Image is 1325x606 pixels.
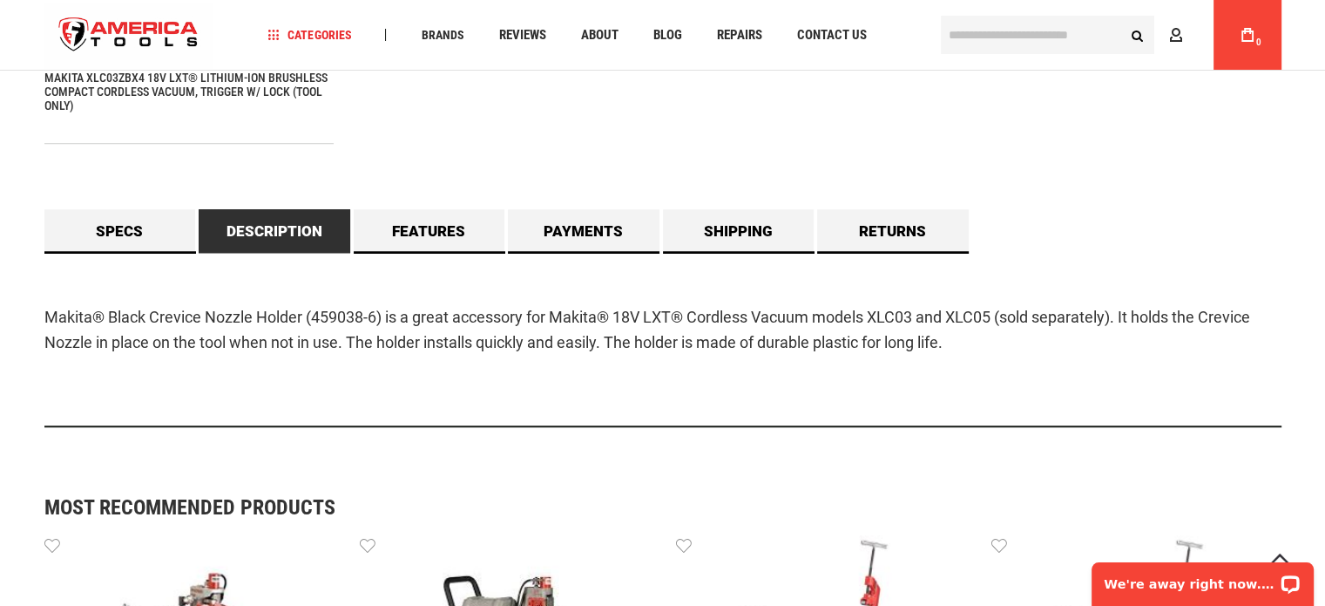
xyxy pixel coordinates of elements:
[580,29,618,42] span: About
[199,209,350,253] a: Description
[44,3,213,68] a: store logo
[413,24,471,47] a: Brands
[652,29,681,42] span: Blog
[508,209,659,253] a: Payments
[354,209,505,253] a: Features
[663,209,815,253] a: Shipping
[708,24,769,47] a: Repairs
[490,24,553,47] a: Reviews
[498,29,545,42] span: Reviews
[788,24,874,47] a: Contact Us
[44,305,1281,356] p: Makita® Black Crevice Nozzle Holder (459038-6) is a great accessory for Makita® 18V LXT® Cordless...
[1121,18,1154,51] button: Search
[260,24,359,47] a: Categories
[1256,37,1261,47] span: 0
[44,3,213,68] img: America Tools
[1080,551,1325,606] iframe: LiveChat chat widget
[44,71,335,112] a: MAKITA XLC03ZBX4 18V LXT® LITHIUM-ION BRUSHLESS COMPACT CORDLESS VACUUM, TRIGGER W/ LOCK (TOOL ONLY)
[267,29,351,41] span: Categories
[817,209,969,253] a: Returns
[44,209,196,253] a: Specs
[421,29,463,41] span: Brands
[796,29,866,42] span: Contact Us
[44,497,1220,518] strong: Most Recommended Products
[716,29,761,42] span: Repairs
[645,24,689,47] a: Blog
[572,24,625,47] a: About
